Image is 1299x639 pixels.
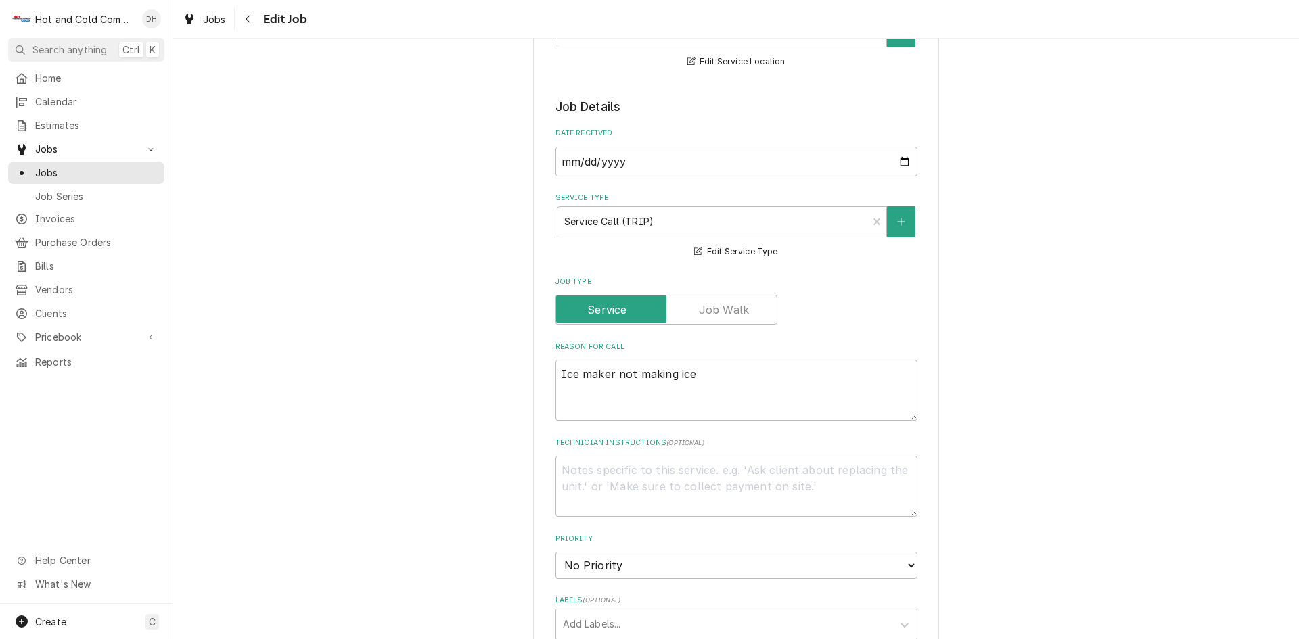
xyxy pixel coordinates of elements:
[122,43,140,57] span: Ctrl
[555,147,917,176] input: yyyy-mm-dd
[8,138,164,160] a: Go to Jobs
[8,326,164,348] a: Go to Pricebook
[35,553,156,567] span: Help Center
[8,255,164,277] a: Bills
[259,10,307,28] span: Edit Job
[35,330,137,344] span: Pricebook
[583,596,620,604] span: ( optional )
[35,142,137,156] span: Jobs
[35,95,158,109] span: Calendar
[8,302,164,325] a: Clients
[35,12,135,26] div: Hot and Cold Commercial Kitchens, Inc.
[887,206,915,237] button: Create New Service
[685,53,788,70] button: Edit Service Location
[35,71,158,85] span: Home
[555,193,917,260] div: Service Type
[8,114,164,137] a: Estimates
[177,8,231,30] a: Jobs
[8,351,164,373] a: Reports
[35,577,156,591] span: What's New
[555,277,917,325] div: Job Type
[555,437,917,448] label: Technician Instructions
[35,212,158,226] span: Invoices
[142,9,161,28] div: Daryl Harris's Avatar
[149,615,156,629] span: C
[35,166,158,180] span: Jobs
[35,259,158,273] span: Bills
[8,231,164,254] a: Purchase Orders
[35,355,158,369] span: Reports
[555,341,917,421] div: Reason For Call
[32,43,107,57] span: Search anything
[555,98,917,116] legend: Job Details
[692,243,779,260] button: Edit Service Type
[8,91,164,113] a: Calendar
[8,573,164,595] a: Go to What's New
[35,189,158,204] span: Job Series
[8,549,164,571] a: Go to Help Center
[35,306,158,321] span: Clients
[12,9,31,28] div: H
[8,279,164,301] a: Vendors
[8,208,164,230] a: Invoices
[142,9,161,28] div: DH
[666,439,704,446] span: ( optional )
[555,341,917,352] label: Reason For Call
[237,8,259,30] button: Navigate back
[8,185,164,208] a: Job Series
[555,277,917,287] label: Job Type
[555,595,917,639] div: Labels
[12,9,31,28] div: Hot and Cold Commercial Kitchens, Inc.'s Avatar
[555,437,917,517] div: Technician Instructions
[555,128,917,139] label: Date Received
[555,534,917,544] label: Priority
[555,193,917,204] label: Service Type
[555,595,917,606] label: Labels
[35,118,158,133] span: Estimates
[897,217,905,227] svg: Create New Service
[8,162,164,184] a: Jobs
[555,534,917,579] div: Priority
[8,38,164,62] button: Search anythingCtrlK
[35,616,66,628] span: Create
[35,283,158,297] span: Vendors
[150,43,156,57] span: K
[203,12,226,26] span: Jobs
[555,128,917,176] div: Date Received
[555,360,917,421] textarea: Ice maker not making ice
[8,67,164,89] a: Home
[35,235,158,250] span: Purchase Orders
